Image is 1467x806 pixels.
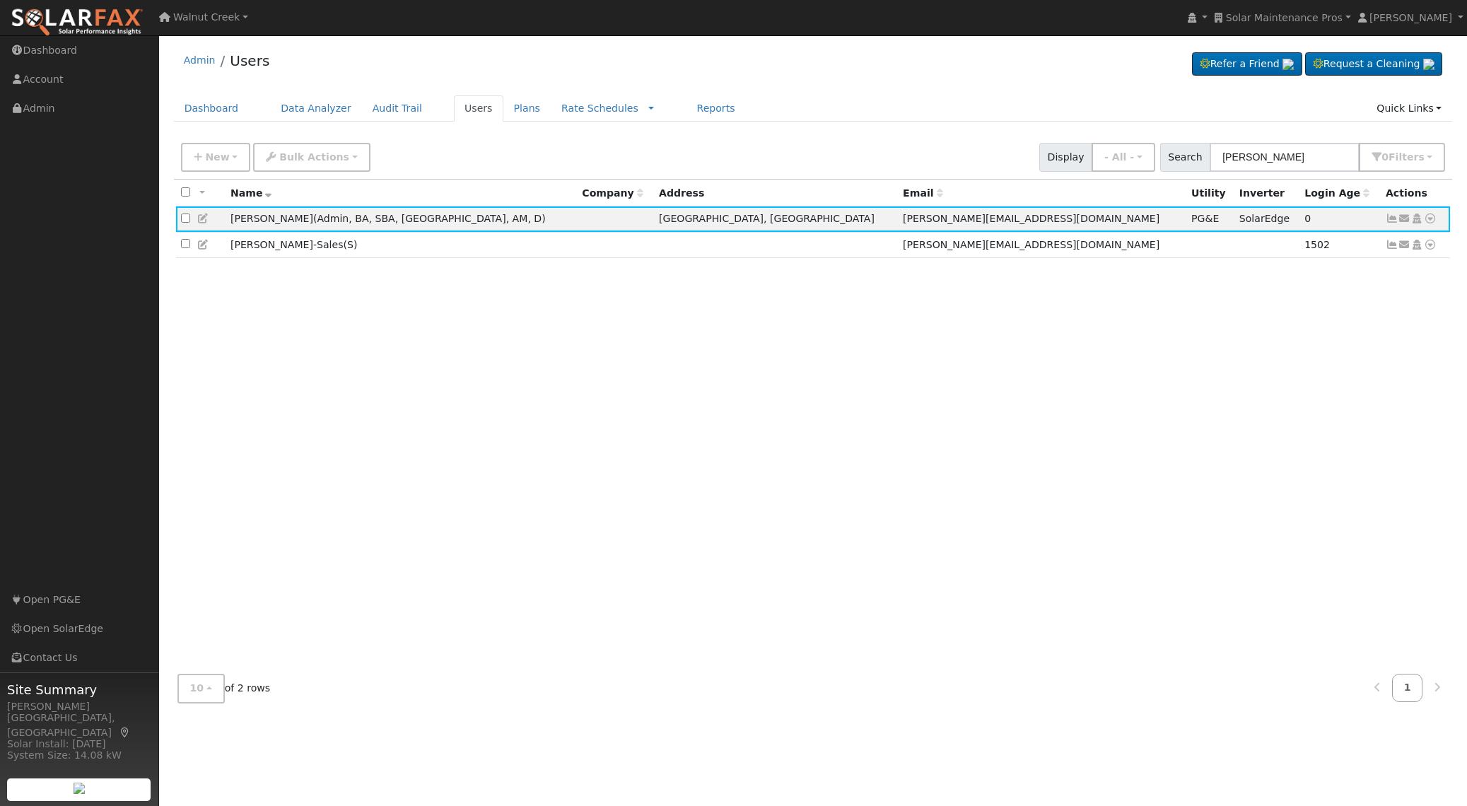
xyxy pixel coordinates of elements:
a: Login As [1410,213,1423,224]
img: retrieve [1423,59,1434,70]
span: [PERSON_NAME][EMAIL_ADDRESS][DOMAIN_NAME] [903,213,1159,224]
span: 08/19/2021 5:56:37 PM [1304,239,1330,250]
span: ( ) [313,213,546,224]
span: PG&E [1191,213,1219,224]
a: Users [454,95,503,122]
a: Users [230,52,269,69]
div: [PERSON_NAME] [7,699,151,714]
a: Other actions [1424,211,1437,226]
a: Map [119,727,131,738]
span: ( ) [343,239,357,250]
div: Actions [1386,186,1445,201]
div: Utility [1191,186,1229,201]
span: Account Manager [506,213,528,224]
span: Name [230,187,272,199]
button: Bulk Actions [253,143,370,172]
td: [PERSON_NAME] [226,206,577,233]
span: [PERSON_NAME][EMAIL_ADDRESS][DOMAIN_NAME] [903,239,1159,250]
img: SolarFax [11,8,144,37]
span: 09/29/2025 5:59:03 PM [1304,213,1311,224]
a: Quick Links [1366,95,1452,122]
span: SolarEdge [1239,213,1290,224]
a: Login As [1410,239,1423,250]
a: Show Graph [1386,213,1398,224]
span: Search [1160,143,1210,172]
td: [PERSON_NAME]-Sales [226,232,577,258]
a: 1 [1392,674,1423,701]
a: Not connected [1386,239,1398,250]
a: Rate Schedules [561,103,638,114]
a: Dashboard [174,95,250,122]
span: Site Summary [7,680,151,699]
span: Admin [317,213,349,224]
a: brad+sales@solardatapros.com [1398,238,1411,252]
span: New [205,151,229,163]
a: Edit User [197,213,210,224]
span: [PERSON_NAME] [1369,12,1452,23]
button: 0Filters [1359,143,1445,172]
div: Inverter [1239,186,1294,201]
a: Reports [686,95,745,122]
button: New [181,143,251,172]
span: Walnut Creek [173,11,240,23]
img: retrieve [74,783,85,794]
span: Super Admin [395,213,506,224]
a: Admin [184,54,216,66]
span: Solar Maintenance Pros [1226,12,1343,23]
div: [GEOGRAPHIC_DATA], [GEOGRAPHIC_DATA] [7,711,151,740]
span: 10 [190,682,204,694]
span: of 2 rows [177,674,271,703]
span: Display [1039,143,1092,172]
input: Search [1210,143,1360,172]
span: Super Billing Admin [369,213,395,224]
a: Other actions [1424,238,1437,252]
a: Request a Cleaning [1305,52,1442,76]
span: Company name [582,187,643,199]
a: Audit Trail [362,95,433,122]
a: Refer a Friend [1192,52,1302,76]
span: Email [903,187,942,199]
span: Salesperson [347,239,353,250]
a: Plans [503,95,551,122]
td: [GEOGRAPHIC_DATA], [GEOGRAPHIC_DATA] [654,206,898,233]
span: s [1418,151,1424,163]
span: Developer [527,213,542,224]
span: Days since last login [1304,187,1369,199]
button: - All - [1092,143,1155,172]
a: brad@solardatapros.com [1398,211,1411,226]
button: 10 [177,674,225,703]
div: Solar Install: [DATE] [7,737,151,752]
a: Data Analyzer [270,95,362,122]
div: Address [659,186,893,201]
div: System Size: 14.08 kW [7,748,151,763]
span: Filter [1389,151,1425,163]
img: retrieve [1282,59,1294,70]
span: Bulk Actions [279,151,349,163]
span: Billing Admin [349,213,368,224]
a: Edit User [197,239,210,250]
